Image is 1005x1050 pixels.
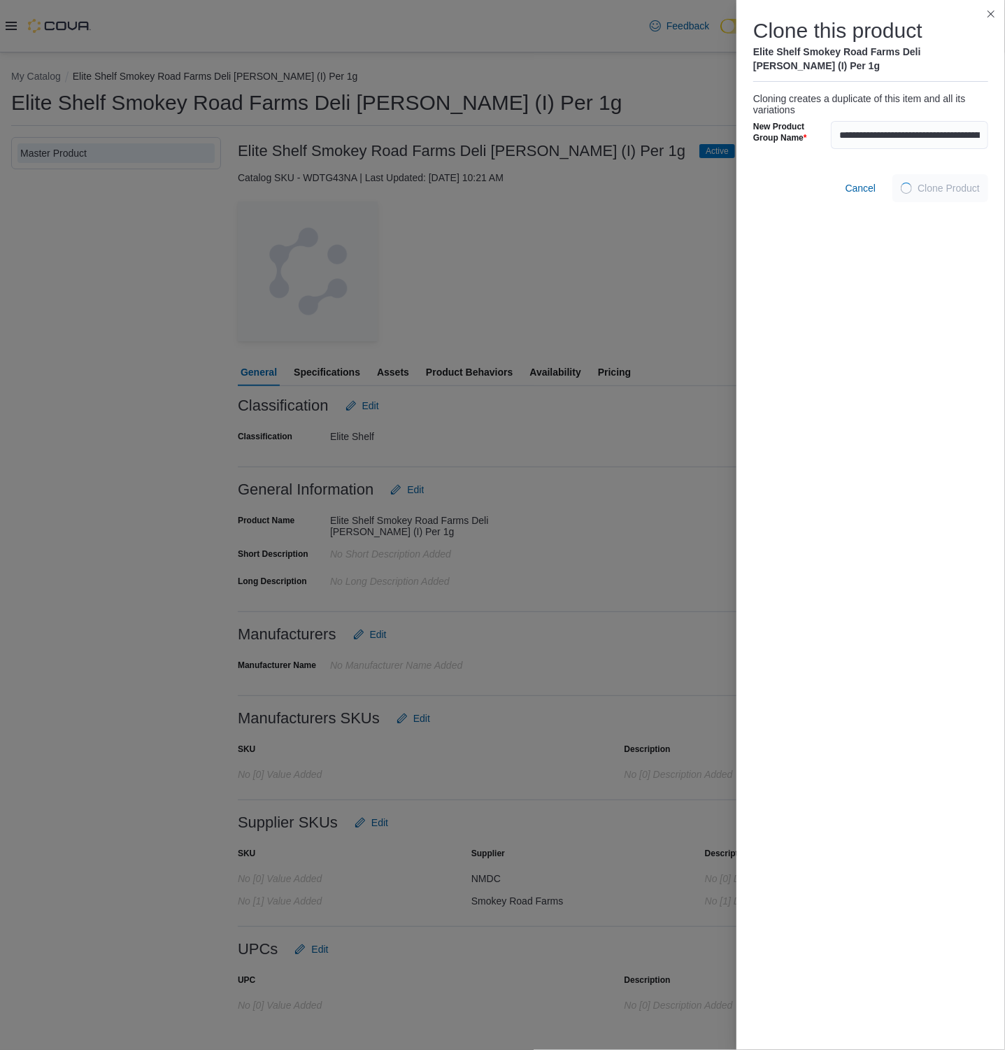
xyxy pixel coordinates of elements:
p: Cloning creates a duplicate of this item and all its variations [753,93,988,115]
h1: Clone this product [753,17,922,45]
span: Clone Product [918,181,980,195]
span: Loading [901,183,912,194]
button: Close this dialog [983,6,999,22]
button: Cancel [840,174,882,202]
button: LoadingClone Product [892,174,988,202]
span: Cancel [846,181,876,195]
h5: Elite Shelf Smokey Road Farms Deli [PERSON_NAME] (I) Per 1g [753,45,988,73]
label: New Product Group Name [753,121,825,143]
